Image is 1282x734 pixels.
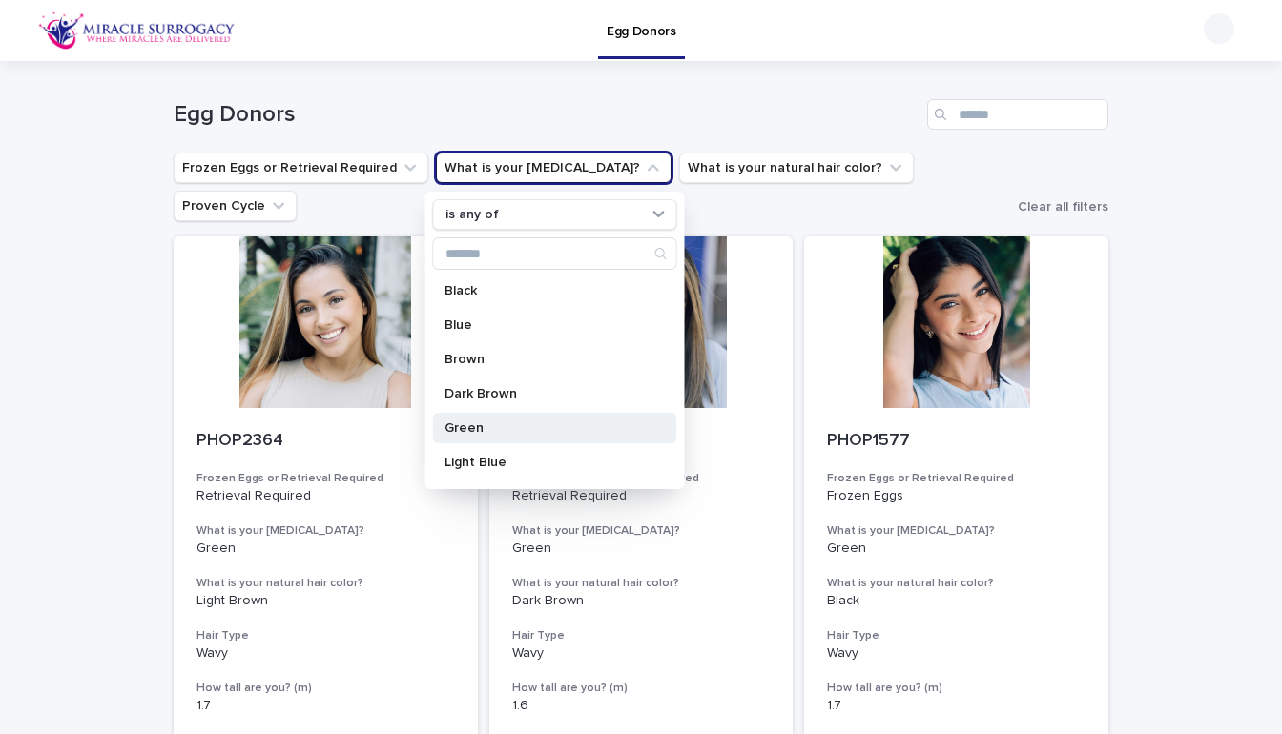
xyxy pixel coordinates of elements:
[827,698,1086,714] p: 1.7
[445,207,499,223] p: is any of
[512,488,771,504] p: Retrieval Required
[1010,193,1108,221] button: Clear all filters
[445,456,647,469] p: Light Blue
[196,628,455,643] h3: Hair Type
[445,318,647,332] p: Blue
[512,681,771,696] h3: How tall are you? (m)
[174,153,428,183] button: Frozen Eggs or Retrieval Required
[827,628,1086,643] h3: Hair Type
[174,191,297,221] button: Proven Cycle
[827,576,1086,591] h3: What is your natural hair color?
[196,540,455,557] p: Green
[512,628,771,643] h3: Hair Type
[827,471,1086,486] h3: Frozen Eggs or Retrieval Required
[196,471,455,486] h3: Frozen Eggs or Retrieval Required
[196,431,455,452] p: PHOP2364
[512,523,771,539] h3: What is your [MEDICAL_DATA]?
[512,645,771,662] p: Wavy
[679,153,914,183] button: What is your natural hair color?
[827,540,1086,557] p: Green
[512,698,771,714] p: 1.6
[196,698,455,714] p: 1.7
[827,681,1086,696] h3: How tall are you? (m)
[196,645,455,662] p: Wavy
[445,284,647,297] p: Black
[927,99,1108,130] input: Search
[196,576,455,591] h3: What is your natural hair color?
[434,238,676,269] input: Search
[196,488,455,504] p: Retrieval Required
[827,488,1086,504] p: Frozen Eggs
[196,681,455,696] h3: How tall are you? (m)
[827,645,1086,662] p: Wavy
[436,153,672,183] button: What is your eye color?
[512,576,771,591] h3: What is your natural hair color?
[433,237,677,270] div: Search
[1018,200,1108,214] span: Clear all filters
[827,523,1086,539] h3: What is your [MEDICAL_DATA]?
[827,593,1086,609] p: Black
[445,353,647,366] p: Brown
[512,593,771,609] p: Dark Brown
[38,11,236,50] img: OiFFDOGZQuirLhrlO1ag
[445,387,647,400] p: Dark Brown
[445,421,647,435] p: Green
[827,431,1086,452] p: PHOP1577
[174,101,920,129] h1: Egg Donors
[196,593,455,609] p: Light Brown
[512,540,771,557] p: Green
[196,523,455,539] h3: What is your [MEDICAL_DATA]?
